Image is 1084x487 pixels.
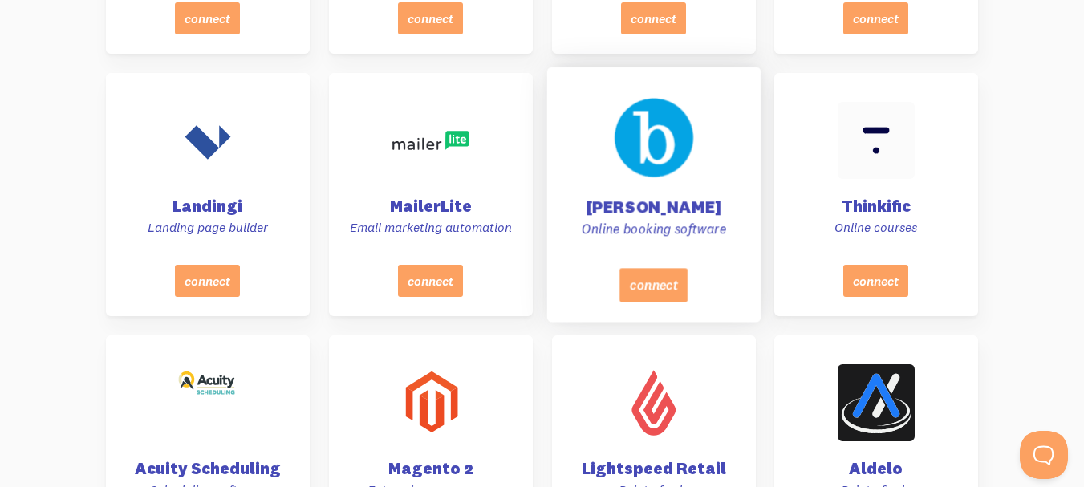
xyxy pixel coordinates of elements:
[348,461,514,477] h4: Magento 2
[175,2,240,34] button: connect
[774,73,978,316] a: Thinkific Online courses connect
[329,73,533,316] a: MailerLite Email marketing automation connect
[794,461,959,477] h4: Aldelo
[398,265,463,297] button: connect
[794,219,959,236] p: Online courses
[1020,431,1068,479] iframe: Help Scout Beacon - Open
[106,73,310,316] a: Landingi Landing page builder connect
[125,219,290,236] p: Landing page builder
[621,2,686,34] button: connect
[794,198,959,214] h4: Thinkific
[844,265,909,297] button: connect
[571,461,737,477] h4: Lightspeed Retail
[844,2,909,34] button: connect
[566,198,740,215] h4: [PERSON_NAME]
[619,268,688,302] button: connect
[546,67,760,322] a: [PERSON_NAME] Online booking software connect
[125,461,290,477] h4: Acuity Scheduling
[566,220,740,237] p: Online booking software
[398,2,463,34] button: connect
[348,219,514,236] p: Email marketing automation
[125,198,290,214] h4: Landingi
[348,198,514,214] h4: MailerLite
[175,265,240,297] button: connect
